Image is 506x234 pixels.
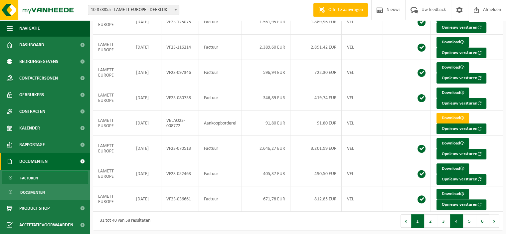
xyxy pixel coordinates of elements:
button: Opnieuw versturen [436,199,486,210]
td: Aankoopborderel [199,111,242,136]
td: 490,50 EUR [290,161,342,186]
td: 346,89 EUR [242,85,290,111]
td: Factuur [199,136,242,161]
a: Download [436,88,469,98]
td: Factuur [199,161,242,186]
td: [DATE] [131,85,161,111]
td: Factuur [199,60,242,85]
td: VF23-080738 [161,85,199,111]
td: VEL [342,60,382,85]
td: VELAO23-008772 [161,111,199,136]
td: VEL [342,161,382,186]
td: 405,37 EUR [242,161,290,186]
td: 671,78 EUR [242,186,290,212]
a: Offerte aanvragen [313,3,368,17]
button: 3 [437,214,450,228]
a: Download [436,113,469,123]
span: Documenten [20,186,45,199]
td: 3.201,99 EUR [290,136,342,161]
td: 2.891,42 EUR [290,35,342,60]
button: Opnieuw versturen [436,48,486,58]
span: Rapportage [19,136,45,153]
span: Gebruikers [19,87,44,103]
td: VEL [342,111,382,136]
a: Download [436,138,469,149]
td: Factuur [199,9,242,35]
button: Opnieuw versturen [436,73,486,84]
td: [DATE] [131,111,161,136]
button: Opnieuw versturen [436,149,486,159]
td: 91,80 EUR [290,111,342,136]
button: 1 [411,214,424,228]
td: VF23-052463 [161,161,199,186]
td: [DATE] [131,136,161,161]
td: VEL [342,9,382,35]
span: Documenten [19,153,48,170]
span: Facturen [20,172,38,184]
span: Offerte aanvragen [327,7,365,13]
td: [DATE] [131,161,161,186]
span: Acceptatievoorwaarden [19,217,73,233]
span: Contracten [19,103,45,120]
td: [DATE] [131,35,161,60]
a: Facturen [2,171,88,184]
td: LAMETT EUROPE [93,35,131,60]
td: 91,80 EUR [242,111,290,136]
button: 4 [450,214,463,228]
td: [DATE] [131,186,161,212]
button: Opnieuw versturen [436,98,486,109]
span: Product Shop [19,200,50,217]
td: VEL [342,136,382,161]
td: VEL [342,35,382,60]
span: Contactpersonen [19,70,58,87]
a: Documenten [2,186,88,198]
td: VEL [342,85,382,111]
td: VF23-070513 [161,136,199,161]
span: Kalender [19,120,40,136]
button: Previous [401,214,411,228]
td: LAMETT EUROPE [93,9,131,35]
td: 419,74 EUR [290,85,342,111]
span: Bedrijfsgegevens [19,53,58,70]
td: LAMETT EUROPE [93,161,131,186]
td: Factuur [199,35,242,60]
td: [DATE] [131,60,161,85]
button: Opnieuw versturen [436,22,486,33]
span: Dashboard [19,37,44,53]
td: Factuur [199,85,242,111]
td: 1.561,95 EUR [242,9,290,35]
td: 1.889,96 EUR [290,9,342,35]
button: Next [489,214,499,228]
a: Download [436,189,469,199]
td: 2.646,27 EUR [242,136,290,161]
td: LAMETT EUROPE [93,85,131,111]
span: 10-878855 - LAMETT EUROPE - DEERLIJK [88,5,179,15]
td: 722,30 EUR [290,60,342,85]
td: LAMETT EUROPE [93,186,131,212]
a: Download [436,62,469,73]
td: LAMETT EUROPE [93,60,131,85]
td: VF23-116214 [161,35,199,60]
td: VF23-097346 [161,60,199,85]
td: 596,94 EUR [242,60,290,85]
td: 2.389,60 EUR [242,35,290,60]
button: 2 [424,214,437,228]
td: Factuur [199,186,242,212]
button: 5 [463,214,476,228]
a: Download [436,163,469,174]
button: Opnieuw versturen [436,174,486,185]
span: Navigatie [19,20,40,37]
button: 6 [476,214,489,228]
td: [DATE] [131,9,161,35]
div: 31 tot 40 van 58 resultaten [96,215,150,227]
a: Download [436,37,469,48]
td: VF23-036661 [161,186,199,212]
td: LAMETT EUROPE [93,136,131,161]
button: Opnieuw versturen [436,123,486,134]
td: LAMETT EUROPE [93,111,131,136]
td: 812,85 EUR [290,186,342,212]
td: VEL [342,186,382,212]
td: VF23-125075 [161,9,199,35]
